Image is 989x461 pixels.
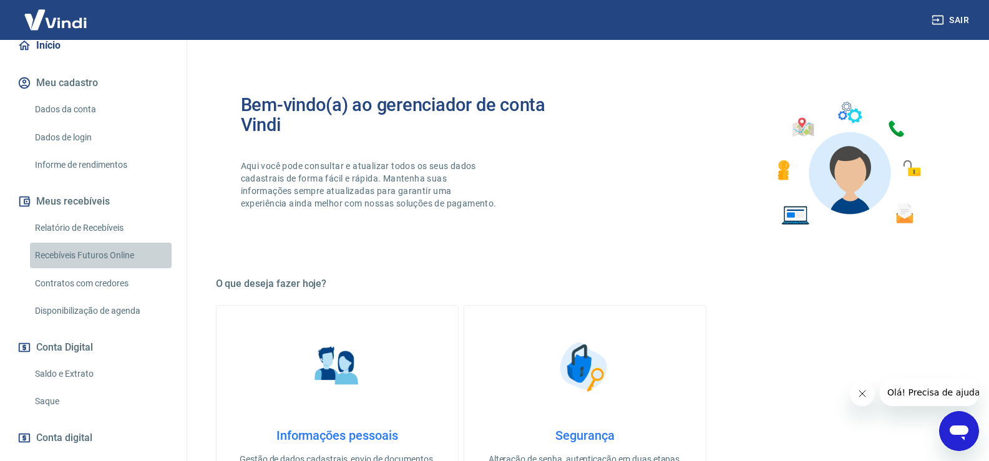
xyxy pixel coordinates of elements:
[241,160,499,210] p: Aqui você pode consultar e atualizar todos os seus dados cadastrais de forma fácil e rápida. Mant...
[15,1,96,39] img: Vindi
[36,429,92,447] span: Conta digital
[553,336,616,398] img: Segurança
[15,69,172,97] button: Meu cadastro
[30,243,172,268] a: Recebíveis Futuros Online
[30,271,172,296] a: Contratos com credores
[15,334,172,361] button: Conta Digital
[30,215,172,241] a: Relatório de Recebíveis
[30,361,172,387] a: Saldo e Extrato
[306,336,368,398] img: Informações pessoais
[30,97,172,122] a: Dados da conta
[30,389,172,414] a: Saque
[929,9,974,32] button: Sair
[880,379,979,406] iframe: Mensagem da empresa
[15,188,172,215] button: Meus recebíveis
[15,32,172,59] a: Início
[241,95,585,135] h2: Bem-vindo(a) ao gerenciador de conta Vindi
[939,411,979,451] iframe: Botão para abrir a janela de mensagens
[7,9,105,19] span: Olá! Precisa de ajuda?
[766,95,930,233] img: Imagem de um avatar masculino com diversos icones exemplificando as funcionalidades do gerenciado...
[850,381,875,406] iframe: Fechar mensagem
[30,298,172,324] a: Disponibilização de agenda
[484,428,686,443] h4: Segurança
[216,278,955,290] h5: O que deseja fazer hoje?
[30,152,172,178] a: Informe de rendimentos
[15,424,172,452] a: Conta digital
[236,428,438,443] h4: Informações pessoais
[30,125,172,150] a: Dados de login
